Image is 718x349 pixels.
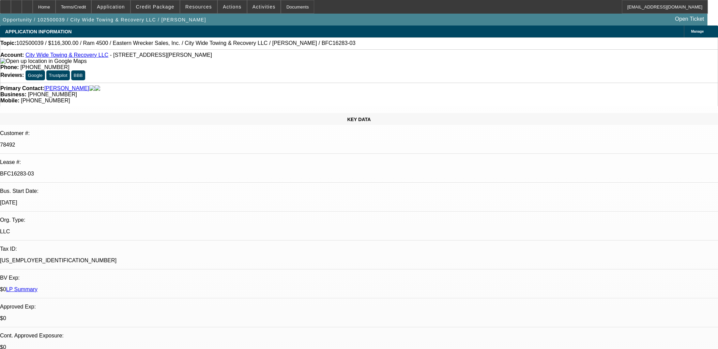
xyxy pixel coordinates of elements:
span: Manage [691,30,704,33]
span: Activities [253,4,276,10]
span: Opportunity / 102500039 / City Wide Towing & Recovery LLC / [PERSON_NAME] [3,17,206,22]
img: linkedin-icon.png [95,85,100,92]
strong: Mobile: [0,98,19,103]
span: APPLICATION INFORMATION [5,29,72,34]
strong: Primary Contact: [0,85,44,92]
strong: Reviews: [0,72,24,78]
a: LP Summary [6,286,37,292]
strong: Phone: [0,64,19,70]
button: Actions [218,0,247,13]
img: Open up location in Google Maps [0,58,87,64]
a: [PERSON_NAME] [44,85,89,92]
button: Resources [180,0,217,13]
span: Actions [223,4,242,10]
span: [PHONE_NUMBER] [28,92,77,97]
span: Application [97,4,125,10]
a: City Wide Towing & Recovery LLC [26,52,108,58]
span: Credit Package [136,4,174,10]
span: KEY DATA [347,117,371,122]
span: Resources [185,4,212,10]
span: [PHONE_NUMBER] [21,98,70,103]
span: - [STREET_ADDRESS][PERSON_NAME] [110,52,212,58]
img: facebook-icon.png [89,85,95,92]
strong: Topic: [0,40,16,46]
strong: Account: [0,52,24,58]
button: Credit Package [131,0,180,13]
button: Application [92,0,130,13]
span: [PHONE_NUMBER] [20,64,70,70]
a: Open Ticket [672,13,707,25]
a: View Google Maps [0,58,87,64]
button: BBB [71,70,85,80]
button: Trustpilot [46,70,70,80]
button: Google [26,70,45,80]
span: 102500039 / $116,300.00 / Ram 4500 / Eastern Wrecker Sales, Inc. / City Wide Towing & Recovery LL... [16,40,355,46]
strong: Business: [0,92,26,97]
button: Activities [247,0,281,13]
